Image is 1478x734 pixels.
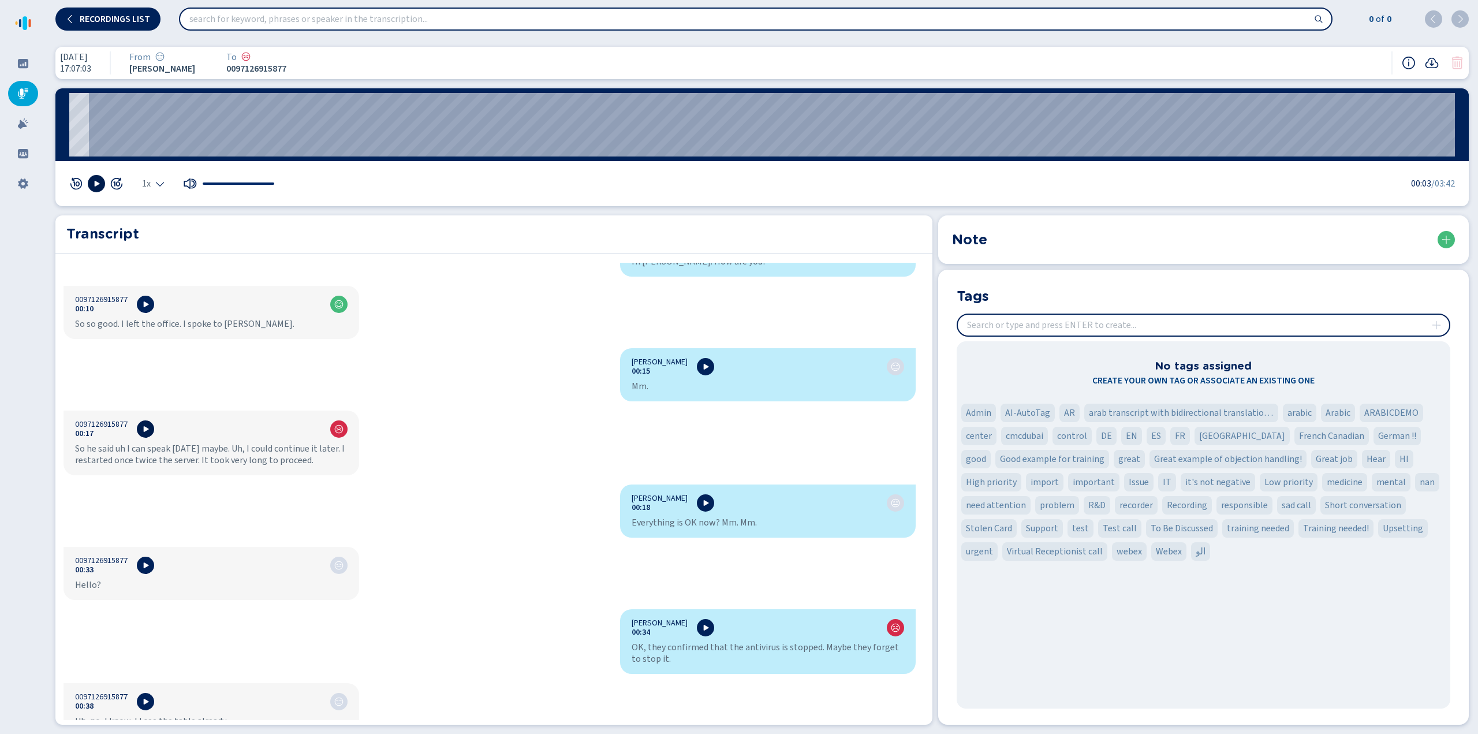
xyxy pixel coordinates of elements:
span: 0097126915877 [75,556,128,565]
span: R&D [1088,498,1106,512]
span: French Canadian [1299,429,1364,443]
div: Tag 'center' [961,427,996,445]
svg: play [701,498,710,508]
div: Negative sentiment [891,623,900,632]
span: 00:17 [75,429,94,438]
div: Tag 'Test call' [1098,519,1141,538]
svg: chevron-down [155,179,165,188]
div: Tag 'good' [961,450,991,468]
svg: play [141,561,150,570]
svg: icon-emoji-neutral [334,697,344,706]
span: 0097126915877 [226,64,296,74]
span: control [1057,429,1087,443]
span: 17:07:03 [60,64,91,74]
span: nan [1420,475,1435,489]
span: urgent [966,545,993,558]
button: 00:15 [632,367,650,376]
div: Tag 'DE' [1096,427,1117,445]
span: Arabic [1326,406,1350,420]
button: 00:38 [75,702,94,711]
span: Upsetting [1383,521,1423,535]
span: German !! [1378,429,1416,443]
div: Tag 'Support' [1021,519,1063,538]
span: Short conversation [1325,498,1401,512]
span: Webex [1156,545,1182,558]
button: 00:34 [632,628,650,637]
div: Tag 'Francia' [1195,427,1290,445]
svg: cloud-arrow-down-fill [1425,56,1439,70]
div: Everything is OK now? Mm. Mm. [632,517,904,528]
span: good [966,452,986,466]
div: Neutral sentiment [891,362,900,371]
svg: play [701,623,710,632]
div: Tag 'High priority' [961,473,1021,491]
div: Recordings [8,81,38,106]
div: Tag 'FR' [1170,427,1190,445]
div: Tag 'AR' [1059,404,1080,422]
span: FR [1175,429,1185,443]
div: So so good. I left the office. I spoke to [PERSON_NAME]. [75,318,348,330]
svg: chevron-left [66,14,75,24]
svg: icon-emoji-sad [241,52,251,61]
div: Tag 'HI' [1395,450,1413,468]
div: Tag 'Good example for training' [995,450,1109,468]
div: Tag 'EN' [1121,427,1142,445]
div: Tag 'Short conversation' [1320,496,1406,515]
svg: icon-emoji-sad [891,623,900,632]
div: Tag 'important' [1068,473,1119,491]
span: Recording [1167,498,1207,512]
span: Admin [966,406,991,420]
div: Tag 'it's not negative' [1181,473,1255,491]
span: [PERSON_NAME] [632,494,688,503]
div: Hi [PERSON_NAME]. How are you? [632,256,904,267]
div: Tag 'R&D' [1084,496,1110,515]
div: Tag 'French Canadian' [1294,427,1369,445]
span: Training needed! [1303,521,1369,535]
div: Tag 'ES' [1147,427,1166,445]
span: [PERSON_NAME] [632,357,688,367]
span: import [1031,475,1059,489]
span: 00:10 [75,304,94,314]
span: webex [1117,545,1142,558]
div: Tag 'recorder' [1115,496,1158,515]
svg: play [141,300,150,309]
div: Tag 'great' [1114,450,1145,468]
div: Tag 'Low priority' [1260,473,1317,491]
h3: No tags assigned [1155,357,1252,374]
button: 00:33 [75,565,94,575]
span: 0 [1384,12,1391,26]
svg: jump-back [69,177,83,191]
div: Tag 'Hear' [1362,450,1390,468]
div: Tag 'test' [1068,519,1093,538]
span: Hear [1367,452,1386,466]
span: great [1118,452,1140,466]
span: Test call [1103,521,1137,535]
div: Tag 'control' [1052,427,1092,445]
svg: dashboard-filled [17,58,29,69]
span: medicine [1327,475,1363,489]
div: OK, they confirmed that the antivirus is stopped. Maybe they forget to stop it. [632,642,904,665]
div: So he said uh I can speak [DATE] maybe. Uh, I could continue it later. I restarted once twice the... [75,443,348,466]
button: Mute [183,177,197,191]
div: Dashboard [8,51,38,76]
div: Tag 'mental' [1372,473,1410,491]
span: 00:03 [1411,177,1431,191]
div: Tag 'Virtual Receptionist call' [1002,542,1107,561]
div: Tag 'arab transcript with bidirectional translation 'fashion'' [1084,404,1278,422]
svg: jump-forward [110,177,124,191]
span: recorder [1119,498,1153,512]
svg: play [92,179,101,188]
span: [GEOGRAPHIC_DATA] [1199,429,1285,443]
div: Uh, no, I know, I I see the table already. [75,716,348,727]
svg: groups-filled [17,148,29,159]
span: Stolen Card [966,521,1012,535]
div: Tag 'urgent' [961,542,998,561]
div: Tag 'problem' [1035,496,1079,515]
div: Tag 'need attention' [961,496,1031,515]
div: Neutral sentiment [334,697,344,706]
svg: plus [1442,235,1451,244]
svg: alarm-filled [17,118,29,129]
